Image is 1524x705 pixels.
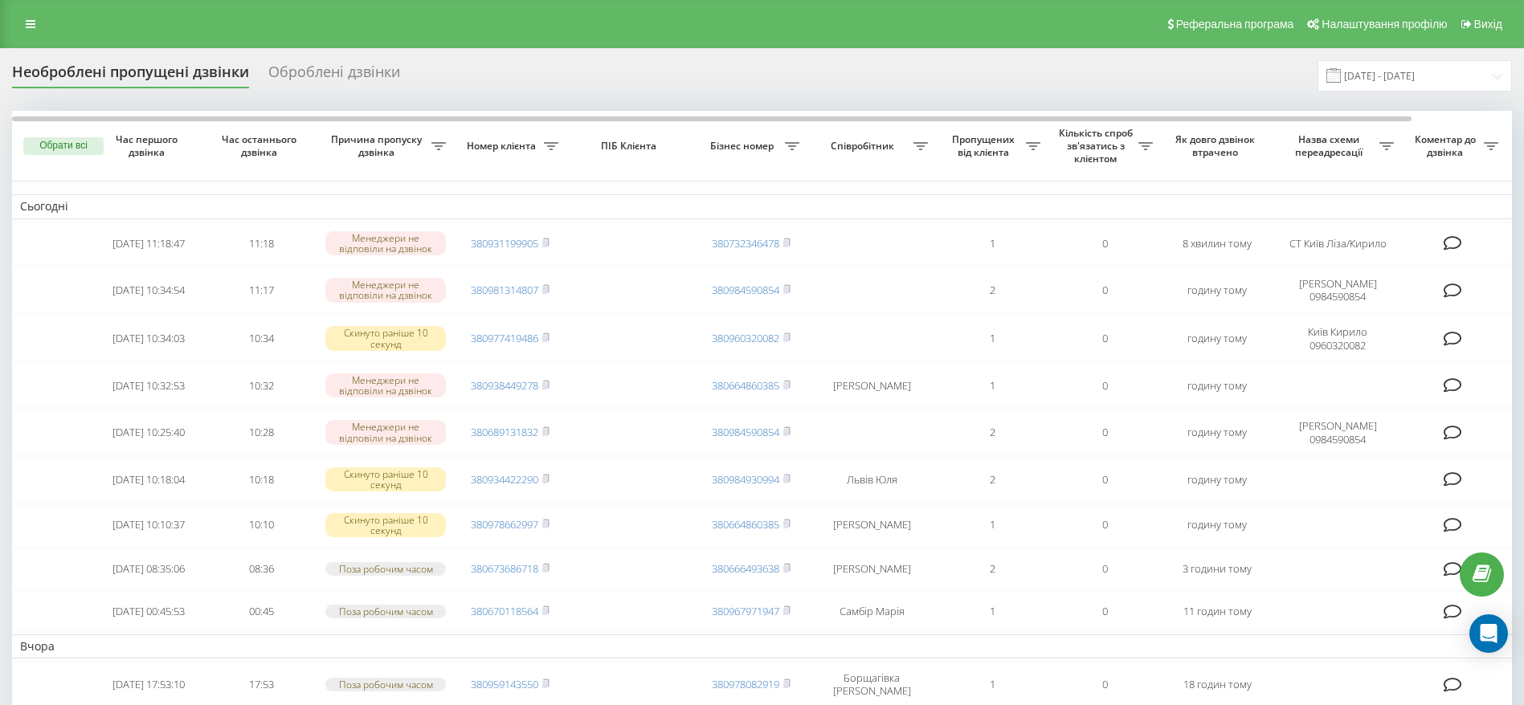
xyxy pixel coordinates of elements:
[471,472,538,487] a: 380934422290
[1048,549,1161,589] td: 0
[325,678,446,691] div: Поза робочим часом
[325,373,446,397] div: Менеджери не відповіли на дзвінок
[1056,127,1138,165] span: Кількість спроб зв'язатись з клієнтом
[325,562,446,576] div: Поза робочим часом
[712,472,779,487] a: 380984930994
[1273,267,1402,312] td: [PERSON_NAME] 0984590854
[325,420,446,444] div: Менеджери не відповіли на дзвінок
[92,365,205,407] td: [DATE] 10:32:53
[92,410,205,455] td: [DATE] 10:25:40
[712,561,779,576] a: 380666493638
[1048,458,1161,501] td: 0
[936,458,1048,501] td: 2
[1273,410,1402,455] td: [PERSON_NAME] 0984590854
[1048,410,1161,455] td: 0
[807,592,936,631] td: Самбір Марія
[936,267,1048,312] td: 2
[325,326,446,350] div: Скинуто раніше 10 секунд
[712,517,779,532] a: 380664860385
[471,517,538,532] a: 380978662997
[936,222,1048,265] td: 1
[712,604,779,618] a: 380967971947
[325,467,446,491] div: Скинуто раніше 10 секунд
[1161,316,1273,361] td: годину тому
[712,378,779,393] a: 380664860385
[1161,549,1273,589] td: 3 години тому
[268,63,400,88] div: Оброблені дзвінки
[92,458,205,501] td: [DATE] 10:18:04
[205,458,317,501] td: 10:18
[580,140,681,153] span: ПІБ Клієнта
[1161,222,1273,265] td: 8 хвилин тому
[92,504,205,547] td: [DATE] 10:10:37
[471,677,538,691] a: 380959143550
[205,549,317,589] td: 08:36
[471,425,538,439] a: 380689131832
[1048,592,1161,631] td: 0
[1161,410,1273,455] td: годину тому
[325,605,446,618] div: Поза робочим часом
[1161,504,1273,547] td: годину тому
[936,504,1048,547] td: 1
[1174,133,1260,158] span: Як довго дзвінок втрачено
[205,592,317,631] td: 00:45
[1281,133,1379,158] span: Назва схеми переадресації
[92,267,205,312] td: [DATE] 10:34:54
[92,592,205,631] td: [DATE] 00:45:53
[703,140,785,153] span: Бізнес номер
[325,231,446,255] div: Менеджери не відповіли на дзвінок
[1474,18,1502,31] span: Вихід
[944,133,1026,158] span: Пропущених від клієнта
[1048,316,1161,361] td: 0
[205,222,317,265] td: 11:18
[1048,504,1161,547] td: 0
[205,267,317,312] td: 11:17
[205,504,317,547] td: 10:10
[712,677,779,691] a: 380978082919
[205,316,317,361] td: 10:34
[471,378,538,393] a: 380938449278
[92,316,205,361] td: [DATE] 10:34:03
[1048,267,1161,312] td: 0
[471,236,538,251] a: 380931199905
[325,513,446,537] div: Скинуто раніше 10 секунд
[1161,458,1273,501] td: годину тому
[1161,592,1273,631] td: 11 годин тому
[471,561,538,576] a: 380673686718
[23,137,104,155] button: Обрати всі
[1273,316,1402,361] td: Київ Кирило 0960320082
[92,222,205,265] td: [DATE] 11:18:47
[325,133,431,158] span: Причина пропуску дзвінка
[712,425,779,439] a: 380984590854
[712,236,779,251] a: 380732346478
[815,140,913,153] span: Співробітник
[1322,18,1447,31] span: Налаштування профілю
[1410,133,1484,158] span: Коментар до дзвінка
[936,549,1048,589] td: 2
[807,365,936,407] td: [PERSON_NAME]
[1469,614,1508,653] div: Open Intercom Messenger
[1176,18,1294,31] span: Реферальна програма
[325,278,446,302] div: Менеджери не відповіли на дзвінок
[807,549,936,589] td: [PERSON_NAME]
[205,410,317,455] td: 10:28
[712,283,779,297] a: 380984590854
[471,331,538,345] a: 380977419486
[92,549,205,589] td: [DATE] 08:35:06
[936,410,1048,455] td: 2
[936,365,1048,407] td: 1
[1048,365,1161,407] td: 0
[12,63,249,88] div: Необроблені пропущені дзвінки
[105,133,192,158] span: Час першого дзвінка
[1048,222,1161,265] td: 0
[807,458,936,501] td: Львів Юля
[1273,222,1402,265] td: CT Київ Ліза/Кирило
[1161,365,1273,407] td: годину тому
[936,316,1048,361] td: 1
[471,604,538,618] a: 380670118564
[205,365,317,407] td: 10:32
[712,331,779,345] a: 380960320082
[1161,267,1273,312] td: годину тому
[462,140,544,153] span: Номер клієнта
[807,504,936,547] td: [PERSON_NAME]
